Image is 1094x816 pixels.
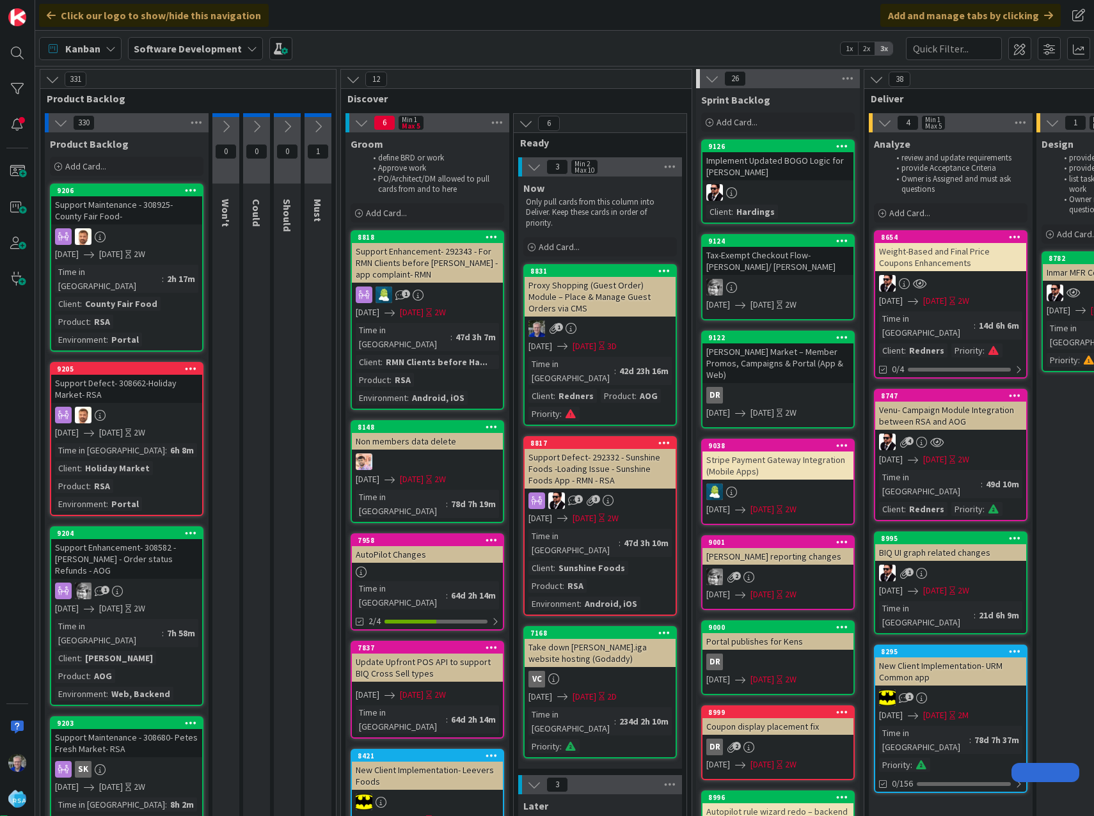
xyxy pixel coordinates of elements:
div: 2W [607,512,619,525]
span: [DATE] [528,512,552,525]
div: 2W [434,473,446,486]
div: AC [875,565,1026,581]
span: [DATE] [55,426,79,439]
span: [DATE] [573,340,596,353]
img: RT [528,320,545,337]
span: 2/4 [369,615,381,628]
div: Time in [GEOGRAPHIC_DATA] [356,490,446,518]
div: 9001 [708,538,853,547]
span: : [974,608,976,622]
div: AutoPilot Changes [352,546,503,563]
span: : [381,355,383,369]
span: [DATE] [1047,304,1070,317]
div: Priority [951,502,983,516]
span: [DATE] [750,588,774,601]
div: 9001[PERSON_NAME] reporting changes [702,537,853,565]
div: 8831 [530,267,676,276]
span: [DATE] [750,503,774,516]
div: Support Enhancement- 292343 - For RMN Clients before [PERSON_NAME] - app complaint- RMN [352,243,503,283]
span: : [580,597,582,611]
img: RD [706,483,723,500]
span: [DATE] [750,673,774,686]
div: Update Upfront POS API to support BIQ Cross Sell types [352,654,503,682]
div: AOG [91,669,115,683]
div: Client [706,205,731,219]
div: KS [702,569,853,585]
img: AS [75,228,91,245]
span: : [981,477,983,491]
a: 7837Update Upfront POS API to support BIQ Cross Sell types[DATE][DATE]2WTime in [GEOGRAPHIC_DATA]... [351,641,504,739]
a: 8654Weight-Based and Final Price Coupons EnhancementsAC[DATE][DATE]2WTime in [GEOGRAPHIC_DATA]:14... [874,230,1027,379]
div: AOG [637,389,661,403]
div: 2W [134,426,145,439]
div: Client [528,561,553,575]
div: 9038Stripe Payment Gateway Integration (Mobile Apps) [702,440,853,480]
div: Time in [GEOGRAPHIC_DATA] [55,443,165,457]
span: Add Card... [65,161,106,172]
span: : [560,407,562,421]
div: 2h 17m [164,272,198,286]
a: 9126Implement Updated BOGO Logic for [PERSON_NAME]ACClient:Hardings [701,139,855,224]
div: Support Defect- 292332 - Sunshine Foods -Loading Issue - Sunshine Foods App - RMN - RSA [525,449,676,489]
a: 9124Tax-Exempt Checkout Flow- [PERSON_NAME]/ [PERSON_NAME]KS[DATE][DATE]2W [701,234,855,320]
span: Add Card... [889,207,930,219]
span: [DATE] [923,294,947,308]
div: DR [706,387,723,404]
div: RS [352,453,503,470]
span: [DATE] [400,306,424,319]
div: Android, iOS [582,597,640,611]
div: 47d 3h 7m [452,330,499,344]
a: 8747Venu- Campaign Module Integration between RSA and AOGAC[DATE][DATE]2WTime in [GEOGRAPHIC_DATA... [874,389,1027,521]
div: Support Maintenance - 308925- County Fair Food- [51,196,202,224]
span: [DATE] [706,298,730,311]
a: 9038Stripe Payment Gateway Integration (Mobile Apps)RD[DATE][DATE]2W [701,439,855,525]
div: 8295 [881,647,1026,656]
span: 0/4 [892,363,904,376]
div: Implement Updated BOGO Logic for [PERSON_NAME] [702,152,853,180]
div: 8747 [881,391,1026,400]
img: AC [706,184,723,201]
div: 21d 6h 9m [976,608,1022,622]
div: 8148 [358,423,503,432]
div: 9122 [708,333,853,342]
img: AC [879,565,896,581]
div: New Client Implementation- URM Common app [875,657,1026,686]
span: Add Card... [539,241,580,253]
div: AC [875,275,1026,292]
span: : [80,297,82,311]
div: 2W [785,298,797,311]
div: 7958AutoPilot Changes [352,535,503,563]
div: Support Enhancement- 308582 - [PERSON_NAME] - Order status Refunds - AOG [51,539,202,579]
div: Product [528,579,562,593]
div: Portal publishes for Kens [702,633,853,650]
div: AS [51,407,202,423]
div: Portal [108,497,142,511]
input: Quick Filter... [906,37,1002,60]
div: 3D [607,340,617,353]
div: 8831Proxy Shopping (Guest Order) Module – Place & Manage Guest Orders via CMS [525,265,676,317]
img: AC [548,492,565,509]
span: [DATE] [356,473,379,486]
div: Priority [528,407,560,421]
div: Client [55,651,80,665]
div: 42d 23h 16m [616,364,672,378]
span: [DATE] [879,294,903,308]
div: 9124Tax-Exempt Checkout Flow- [PERSON_NAME]/ [PERSON_NAME] [702,235,853,275]
div: 8295New Client Implementation- URM Common app [875,646,1026,686]
span: [DATE] [750,406,774,420]
span: : [553,389,555,403]
span: [DATE] [879,453,903,466]
div: Time in [GEOGRAPHIC_DATA] [55,265,162,293]
div: 8818 [358,233,503,242]
div: 9205 [57,365,202,373]
div: Weight-Based and Final Price Coupons Enhancements [875,243,1026,271]
a: 8817Support Defect- 292332 - Sunshine Foods -Loading Issue - Sunshine Foods App - RMN - RSAAC[DAT... [523,436,677,616]
div: 8747 [875,390,1026,402]
div: RSA [392,373,414,387]
div: Client [55,297,80,311]
div: AS [51,228,202,245]
div: 2W [434,306,446,319]
span: : [162,272,164,286]
span: : [904,502,906,516]
div: 9206 [57,186,202,195]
